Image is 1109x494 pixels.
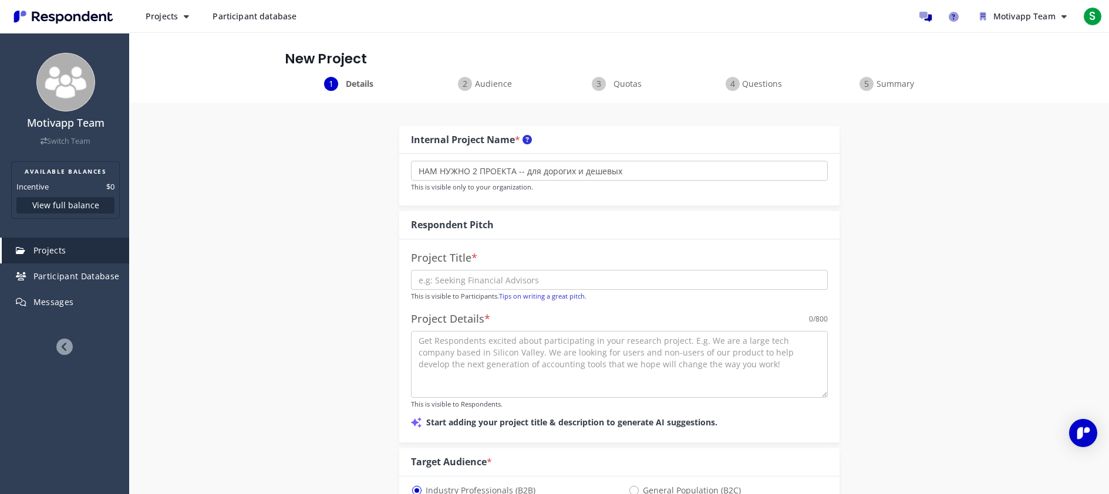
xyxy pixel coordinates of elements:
h1: New Project [285,51,954,67]
a: Tips on writing a great pitch. [499,292,586,300]
dt: Incentive [16,181,49,192]
div: Target Audience [411,455,492,469]
small: This is visible only to your organization. [411,182,533,191]
img: team_avatar_256.png [36,53,95,111]
img: Respondent [9,7,117,26]
small: This is visible to Respondents. [411,400,503,408]
span: Motivapp Team [993,11,1056,22]
p: Start adding your project title & description to generate AI suggestions. [411,415,828,429]
span: Questions [742,78,781,90]
div: Internal Project Name [411,133,532,147]
a: Message participants [914,5,938,28]
div: Respondent Pitch [411,218,494,232]
span: Summary [876,78,915,90]
div: /800 [809,313,828,325]
a: Help and support [942,5,966,28]
span: Messages [33,296,74,307]
section: Balance summary [11,161,120,219]
span: Quotas [608,78,647,90]
button: View full balance [16,197,114,214]
div: Summary [820,77,954,91]
div: Quotas [552,77,686,91]
span: Participant database [213,11,296,22]
a: Switch Team [41,136,90,146]
input: e.g: Q1 NPS detractors [411,161,828,181]
input: e.g: Seeking Financial Advisors [411,270,828,290]
h4: Motivapp Team [8,117,123,129]
h4: Project Title [411,252,828,264]
span: Audience [474,78,513,90]
div: Audience [419,77,552,91]
div: Questions [686,77,820,91]
span: Projects [33,245,66,256]
button: S [1081,6,1104,27]
small: This is visible to Participants. [411,292,586,300]
div: Details [285,77,419,91]
span: Participant Database [33,270,120,282]
dd: $0 [106,181,114,192]
div: Open Intercom Messenger [1069,419,1097,447]
h4: Project Details [411,313,490,325]
div: 0 [809,313,813,325]
button: Projects [136,6,198,27]
span: S [1083,7,1102,26]
a: Participant database [203,6,306,27]
span: Projects [146,11,178,22]
span: Details [341,78,379,90]
button: Motivapp Team [970,6,1076,27]
h2: AVAILABLE BALANCES [16,167,114,176]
